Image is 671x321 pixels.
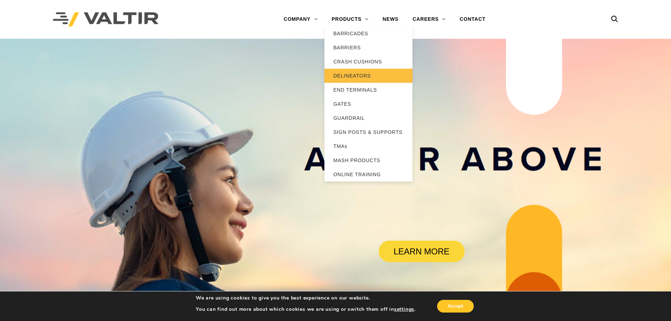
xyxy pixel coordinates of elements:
[324,26,412,41] a: BARRICADES
[324,41,412,55] a: BARRIERS
[324,55,412,69] a: CRASH CUSHIONS
[196,306,416,313] p: You can find out more about which cookies we are using or switch them off in .
[379,241,465,262] a: LEARN MORE
[324,139,412,153] a: TMAs
[196,295,416,301] p: We are using cookies to give you the best experience on our website.
[324,97,412,111] a: GATES
[437,300,474,313] button: Accept
[324,153,412,167] a: MASH PRODUCTS
[394,306,414,313] button: settings
[324,111,412,125] a: GUARDRAIL
[405,12,453,26] a: CAREERS
[277,12,324,26] a: COMPANY
[53,12,159,27] img: Valtir
[324,125,412,139] a: SIGN POSTS & SUPPORTS
[324,69,412,83] a: DELINEATORS
[375,12,405,26] a: NEWS
[324,83,412,97] a: END TERMINALS
[324,167,412,181] a: ONLINE TRAINING
[453,12,492,26] a: CONTACT
[324,12,375,26] a: PRODUCTS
